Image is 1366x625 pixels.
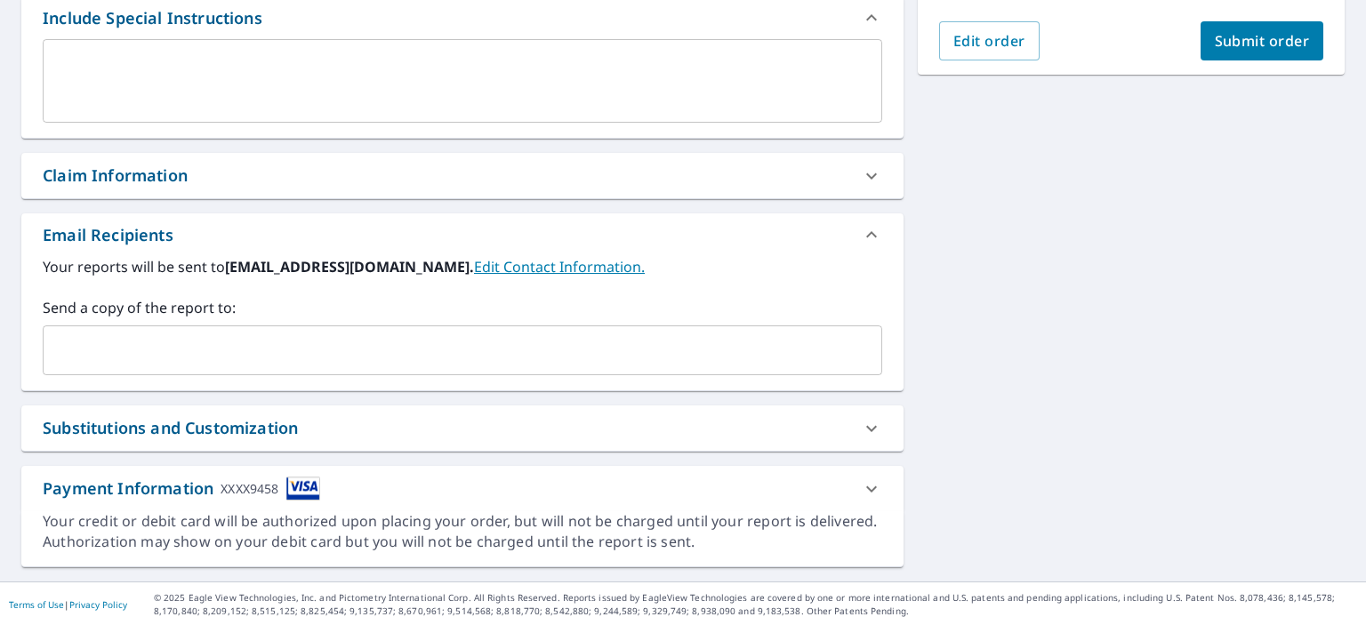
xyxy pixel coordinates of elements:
div: Your credit or debit card will be authorized upon placing your order, but will not be charged unt... [43,511,882,552]
a: EditContactInfo [474,257,645,276]
button: Edit order [939,21,1040,60]
span: Edit order [953,31,1025,51]
p: © 2025 Eagle View Technologies, Inc. and Pictometry International Corp. All Rights Reserved. Repo... [154,591,1357,618]
div: Include Special Instructions [43,6,262,30]
p: | [9,599,127,610]
button: Submit order [1201,21,1324,60]
div: Claim Information [21,153,904,198]
div: Substitutions and Customization [21,405,904,451]
span: Submit order [1215,31,1310,51]
div: XXXX9458 [221,477,278,501]
div: Payment Information [43,477,320,501]
b: [EMAIL_ADDRESS][DOMAIN_NAME]. [225,257,474,276]
img: cardImage [286,477,320,501]
div: Claim Information [43,164,188,188]
label: Your reports will be sent to [43,256,882,277]
a: Terms of Use [9,598,64,611]
div: Email Recipients [21,213,904,256]
label: Send a copy of the report to: [43,297,882,318]
a: Privacy Policy [69,598,127,611]
div: Substitutions and Customization [43,416,298,440]
div: Payment InformationXXXX9458cardImage [21,466,904,511]
div: Email Recipients [43,223,173,247]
